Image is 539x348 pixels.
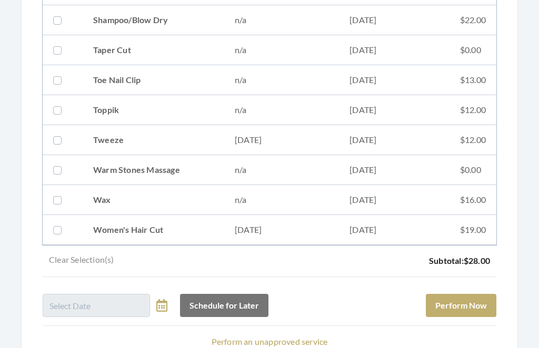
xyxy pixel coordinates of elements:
td: n/a [224,95,339,125]
td: Wax [83,185,224,215]
p: Subtotal: [429,253,490,268]
a: Clear Selection(s) [43,253,121,268]
button: Schedule for Later [180,294,268,317]
td: n/a [224,155,339,185]
td: Taper Cut [83,35,224,65]
a: Perform an unapproved service [212,336,328,346]
td: n/a [224,185,339,215]
input: Select Date [43,294,150,317]
td: [DATE] [339,125,450,155]
td: [DATE] [339,185,450,215]
td: $12.00 [450,95,496,125]
td: $13.00 [450,65,496,95]
td: $19.00 [450,215,496,245]
td: n/a [224,65,339,95]
td: Women's Hair Cut [83,215,224,245]
button: Perform Now [426,294,496,317]
td: $0.00 [450,35,496,65]
td: Toe Nail Clip [83,65,224,95]
td: n/a [224,35,339,65]
td: [DATE] [339,155,450,185]
td: $0.00 [450,155,496,185]
td: Tweeze [83,125,224,155]
td: [DATE] [339,215,450,245]
td: [DATE] [339,65,450,95]
td: [DATE] [339,5,450,35]
span: $28.00 [464,255,490,265]
td: $22.00 [450,5,496,35]
td: [DATE] [224,125,339,155]
a: toggle [156,294,167,317]
td: [DATE] [339,95,450,125]
td: [DATE] [339,35,450,65]
td: n/a [224,5,339,35]
td: Toppik [83,95,224,125]
td: $16.00 [450,185,496,215]
td: Shampoo/Blow Dry [83,5,224,35]
td: $12.00 [450,125,496,155]
td: [DATE] [224,215,339,245]
td: Warm Stones Massage [83,155,224,185]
